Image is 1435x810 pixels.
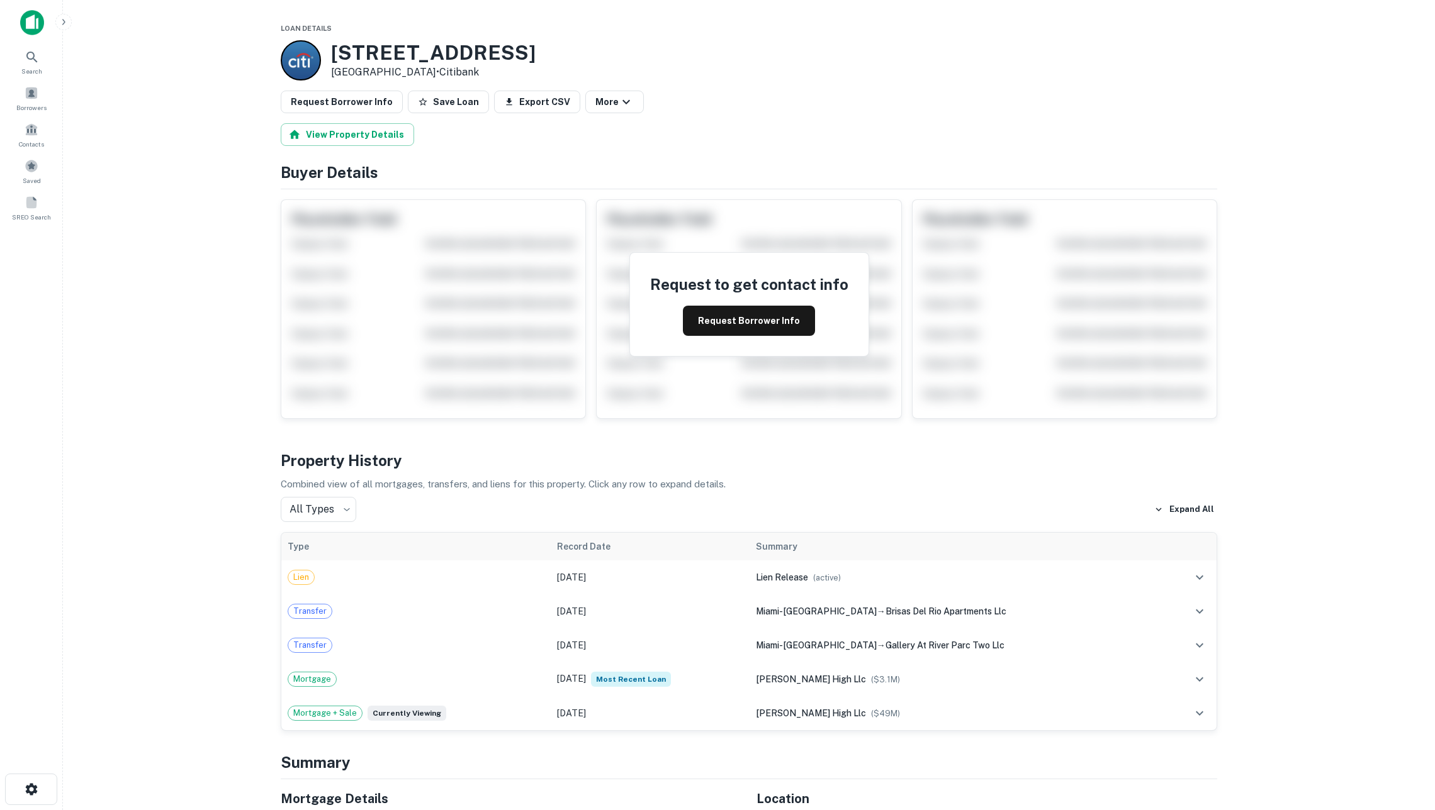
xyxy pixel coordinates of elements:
iframe: Chat Widget [1372,709,1435,770]
td: [DATE] [551,696,750,730]
button: Export CSV [494,91,580,113]
th: Type [281,533,551,560]
span: Most Recent Loan [591,672,671,687]
th: Record Date [551,533,750,560]
span: Currently viewing [368,706,446,721]
img: capitalize-icon.png [20,10,44,35]
span: Borrowers [16,103,47,113]
h4: Buyer Details [281,161,1217,184]
p: Combined view of all mortgages, transfers, and liens for this property. Click any row to expand d... [281,477,1217,492]
span: SREO Search [12,212,51,222]
div: → [756,604,1157,618]
span: Transfer [288,605,332,618]
button: Expand All [1151,500,1217,519]
span: Transfer [288,639,332,652]
div: All Types [281,497,356,522]
a: Borrowers [4,81,59,115]
span: [PERSON_NAME] high llc [756,708,866,718]
button: View Property Details [281,123,414,146]
span: Contacts [19,139,44,149]
button: expand row [1189,635,1210,656]
span: ( active ) [813,573,841,582]
a: SREO Search [4,191,59,225]
h5: Location [757,789,1217,808]
td: [DATE] [551,662,750,696]
h3: [STREET_ADDRESS] [331,41,536,65]
span: ($ 3.1M ) [871,675,900,684]
span: [PERSON_NAME] high llc [756,674,866,684]
button: expand row [1189,702,1210,724]
button: expand row [1189,567,1210,588]
span: lien release [756,572,808,582]
button: Request Borrower Info [683,306,815,336]
td: [DATE] [551,628,750,662]
h4: Property History [281,449,1217,472]
a: Citibank [439,66,479,78]
h4: Summary [281,751,1217,774]
span: ($ 49M ) [871,709,900,718]
h4: Request to get contact info [650,273,848,296]
span: miami-[GEOGRAPHIC_DATA] [756,606,877,616]
button: Save Loan [408,91,489,113]
td: [DATE] [551,560,750,594]
a: Contacts [4,118,59,152]
span: Mortgage + Sale [288,707,362,719]
td: [DATE] [551,594,750,628]
button: expand row [1189,601,1210,622]
button: Request Borrower Info [281,91,403,113]
span: Saved [23,175,41,186]
div: → [756,638,1157,652]
span: brisas del rio apartments llc [886,606,1006,616]
h5: Mortgage Details [281,789,741,808]
span: miami-[GEOGRAPHIC_DATA] [756,640,877,650]
span: Mortgage [288,673,336,685]
span: Lien [288,571,314,584]
span: gallery at river parc two llc [886,640,1004,650]
p: [GEOGRAPHIC_DATA] • [331,65,536,80]
button: More [585,91,644,113]
a: Search [4,45,59,79]
button: expand row [1189,669,1210,690]
a: Saved [4,154,59,188]
span: Search [21,66,42,76]
span: Loan Details [281,25,332,32]
th: Summary [750,533,1163,560]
